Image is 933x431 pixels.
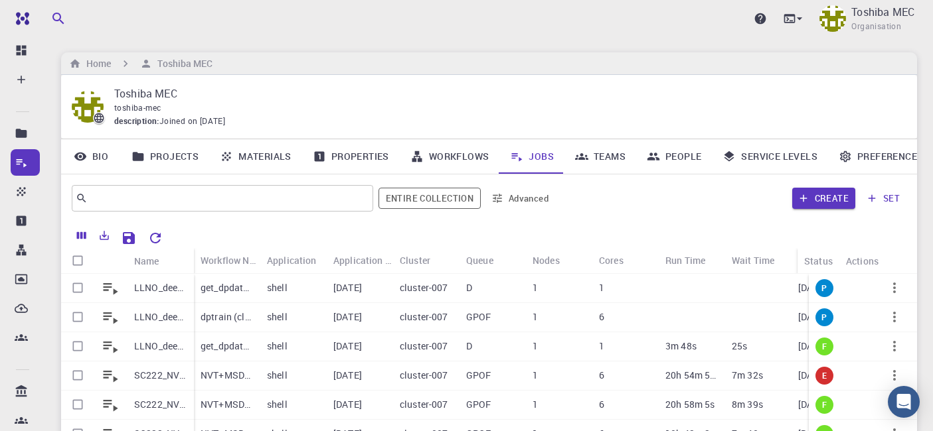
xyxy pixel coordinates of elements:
[486,188,555,209] button: Advanced
[533,398,538,411] p: 1
[201,339,254,353] p: get_dpdata (clone)
[400,369,448,382] p: cluster-007
[817,399,832,410] span: F
[70,225,93,246] button: Columns
[333,369,362,382] p: [DATE]
[152,56,212,71] h6: Toshiba MEC
[599,310,604,324] p: 6
[333,281,362,294] p: [DATE]
[81,56,111,71] h6: Home
[732,369,763,382] p: 7m 32s
[665,247,705,273] div: Run Time
[798,339,848,353] p: [DATE] 6:44
[201,369,254,382] p: NVT+MSD+RDF+ADF_ver.2(DeepMD) (clone)
[665,339,697,353] p: 3m 48s
[466,339,472,353] p: D
[599,398,604,411] p: 6
[333,339,362,353] p: [DATE]
[379,188,481,209] span: Filter throughout whole library including sets (folders)
[798,248,839,274] div: Status
[159,115,225,128] span: Joined on [DATE]
[665,398,715,411] p: 20h 58m 5s
[379,188,481,209] button: Entire collection
[732,398,763,411] p: 8m 39s
[94,248,127,274] div: Icon
[798,369,848,382] p: [DATE] 1:28
[114,102,161,113] span: toshiba-mec
[134,281,187,294] p: LLNO_deepmdtransTEST3
[116,225,142,251] button: Save Explorer Settings
[599,247,624,273] div: Cores
[732,339,747,353] p: 25s
[792,247,858,273] div: Created
[400,339,448,353] p: cluster-007
[267,369,288,382] p: shell
[851,20,901,33] span: Organisation
[11,12,29,25] img: logo
[817,370,832,381] span: E
[599,281,604,294] p: 1
[333,310,362,324] p: [DATE]
[815,308,833,326] div: pre-submission
[599,339,604,353] p: 1
[819,5,846,32] img: Toshiba MEC
[267,310,288,324] p: shell
[533,247,560,273] div: Nodes
[659,247,725,273] div: Run Time
[393,247,460,273] div: Cluster
[134,310,187,324] p: LLNO_deepmd1
[127,248,194,274] div: Name
[327,247,393,273] div: Application Version
[592,247,659,273] div: Cores
[851,4,914,20] p: Toshiba MEC
[816,282,832,294] span: P
[817,341,832,352] span: F
[61,139,121,174] a: Bio
[861,188,906,209] button: set
[599,369,604,382] p: 6
[466,398,491,411] p: GPOF
[466,369,491,382] p: GPOF
[888,386,920,418] div: Open Intercom Messenger
[466,281,472,294] p: D
[564,139,636,174] a: Teams
[114,115,159,128] span: description :
[533,281,538,294] p: 1
[267,247,317,273] div: Application
[815,338,833,355] div: finished
[201,281,254,294] p: get_dpdata (clone)
[114,86,896,101] p: Toshiba MEC
[267,281,288,294] p: shell
[460,247,526,273] div: Queue
[134,339,187,353] p: LLNO_deepmdtransTEST2
[201,247,260,273] div: Workflow Name
[725,247,792,273] div: Wait Time
[798,398,848,411] p: [DATE] 6:16
[712,139,828,174] a: Service Levels
[333,398,362,411] p: [DATE]
[798,281,848,294] p: [DATE] 3:33
[400,310,448,324] p: cluster-007
[201,398,254,411] p: NVT+MSD+RDF+ADF_ver.2(DeepMD) (clone)
[400,398,448,411] p: cluster-007
[533,339,538,353] p: 1
[209,139,302,174] a: Materials
[815,367,833,385] div: error
[499,139,564,174] a: Jobs
[792,188,855,209] button: Create
[400,247,430,273] div: Cluster
[804,248,833,274] div: Status
[302,139,400,174] a: Properties
[201,310,254,324] p: dptrain (clone)
[732,247,774,273] div: Wait Time
[121,139,209,174] a: Projects
[134,398,187,411] p: SC222_NVT10MD673K-1ns
[636,139,712,174] a: People
[400,139,500,174] a: Workflows
[267,398,288,411] p: shell
[533,310,538,324] p: 1
[533,369,538,382] p: 1
[400,281,448,294] p: cluster-007
[798,310,848,324] p: [DATE] 3:03
[134,248,159,274] div: Name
